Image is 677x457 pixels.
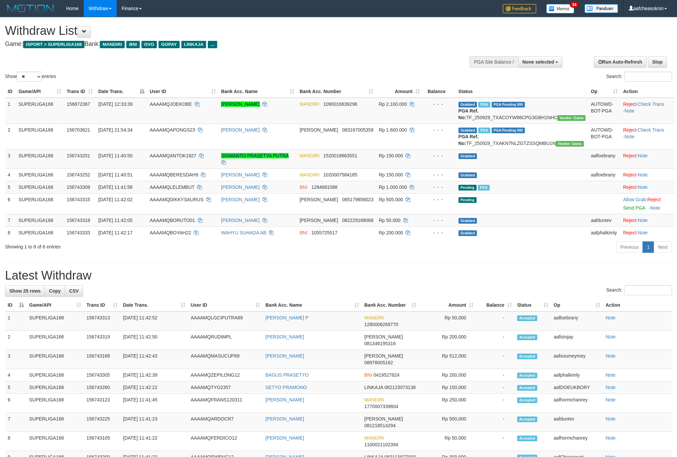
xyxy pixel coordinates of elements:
[150,172,198,177] span: AAAAMQBERESDAH9
[141,41,157,48] span: OVO
[84,432,120,451] td: 156743105
[606,372,616,378] a: Note
[458,153,477,159] span: Grabbed
[503,4,536,13] img: Feedback.jpg
[419,394,476,413] td: Rp 250,000
[26,413,84,432] td: SUPERLIGA168
[517,385,537,391] span: Accepted
[120,331,188,350] td: [DATE] 11:42:50
[606,397,616,402] a: Note
[300,127,338,133] span: [PERSON_NAME]
[126,41,139,48] span: BNI
[221,153,289,158] a: SISWANTO PRASETYA PUTRA
[208,41,217,48] span: ...
[476,311,514,331] td: -
[150,218,195,223] span: AAAAMQBORUTO01
[594,56,647,68] a: Run Auto-Refresh
[425,229,453,236] div: - - -
[5,85,16,98] th: ID
[120,413,188,432] td: [DATE] 11:41:23
[623,197,646,202] a: Allow Grab
[5,369,26,381] td: 4
[120,381,188,394] td: [DATE] 11:42:22
[570,2,579,8] span: 34
[364,435,384,441] span: MANDIRI
[5,149,16,168] td: 3
[5,214,16,226] td: 7
[5,394,26,413] td: 6
[642,241,654,253] a: 1
[263,299,362,311] th: Bank Acc. Name: activate to sort column ascending
[364,416,403,422] span: [PERSON_NAME]
[620,149,675,168] td: ·
[364,404,398,409] span: Copy 1770007339804 to clipboard
[364,315,384,320] span: MANDIRI
[98,127,132,133] span: [DATE] 21:54:34
[551,394,603,413] td: aafhormchanrey
[265,416,304,422] a: [PERSON_NAME]
[476,381,514,394] td: -
[624,134,634,139] a: Note
[638,127,664,133] a: Check Trans
[458,218,477,224] span: Grabbed
[384,385,416,390] span: Copy 082123073138 to clipboard
[5,331,26,350] td: 2
[67,153,90,158] span: 156743251
[26,432,84,451] td: SUPERLIGA168
[364,353,403,359] span: [PERSON_NAME]
[67,184,90,190] span: 156743309
[84,413,120,432] td: 156743225
[557,115,586,121] span: Vendor URL: https://trx31.1velocity.biz
[16,168,64,181] td: SUPERLIGA168
[26,299,84,311] th: Game/API: activate to sort column ascending
[67,101,90,107] span: 156672367
[588,168,620,181] td: aafloebrany
[150,197,203,202] span: AAAAMQDIKKYSAURUS
[16,214,64,226] td: SUPERLIGA168
[364,341,395,346] span: Copy 081346195316 to clipboard
[623,218,636,223] a: Reject
[265,353,304,359] a: [PERSON_NAME]
[623,101,636,107] a: Reject
[67,127,90,133] span: 156703621
[45,285,65,297] a: Copy
[150,184,195,190] span: AAAAMQLELEMBUT
[67,218,90,223] span: 156743318
[300,172,319,177] span: MANDIRI
[221,218,260,223] a: [PERSON_NAME]
[423,85,456,98] th: Balance
[16,98,64,124] td: SUPERLIGA168
[147,85,219,98] th: User ID: activate to sort column ascending
[379,197,403,202] span: Rp 505.000
[476,413,514,432] td: -
[181,41,206,48] span: LINKAJA
[478,102,490,107] span: Marked by aafsengchandara
[265,385,307,390] a: SETYO PRAMONO
[456,85,588,98] th: Status
[638,153,648,158] a: Note
[221,197,260,202] a: [PERSON_NAME]
[5,432,26,451] td: 8
[342,197,373,202] span: Copy 085179858023 to clipboard
[606,334,616,339] a: Note
[517,397,537,403] span: Accepted
[546,4,574,13] img: Button%20Memo.svg
[517,354,537,359] span: Accepted
[376,85,423,98] th: Amount: activate to sort column ascending
[120,350,188,369] td: [DATE] 11:42:43
[620,98,675,124] td: · ·
[5,350,26,369] td: 3
[606,385,616,390] a: Note
[379,218,401,223] span: Rp 50.000
[623,230,636,235] a: Reject
[425,217,453,224] div: - - -
[650,205,660,211] a: Note
[265,397,304,402] a: [PERSON_NAME]
[470,56,518,68] div: PGA Site Balance /
[5,72,56,82] label: Show entries
[379,172,403,177] span: Rp 150.000
[379,127,407,133] span: Rp 1.600.000
[518,56,563,68] button: None selected
[100,41,125,48] span: MANDIRI
[364,442,398,447] span: Copy 1100021102394 to clipboard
